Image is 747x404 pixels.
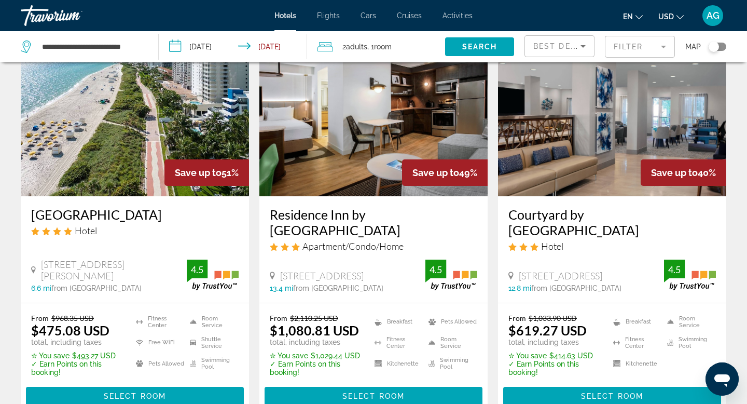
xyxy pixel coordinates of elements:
[31,314,49,322] span: From
[159,31,307,62] button: Check-in date: Oct 12, 2025 Check-out date: Oct 17, 2025
[369,356,423,371] li: Kitchenette
[623,9,643,24] button: Change language
[508,322,587,338] ins: $619.27 USD
[274,11,296,20] a: Hotels
[397,11,422,20] a: Cruises
[367,39,392,54] span: , 1
[175,167,222,178] span: Save up to
[26,389,244,401] a: Select Room
[270,322,359,338] ins: $1,080.81 USD
[423,314,477,329] li: Pets Allowed
[425,260,477,290] img: trustyou-badge.svg
[21,2,125,29] a: Travorium
[270,352,308,360] span: ✮ You save
[402,159,488,186] div: 49%
[51,284,142,292] span: from [GEOGRAPHIC_DATA]
[605,35,675,58] button: Filter
[503,389,721,401] a: Select Room
[445,37,514,56] button: Search
[412,167,459,178] span: Save up to
[369,314,423,329] li: Breakfast
[658,9,684,24] button: Change currency
[317,11,340,20] span: Flights
[21,30,249,196] img: Hotel image
[31,322,109,338] ins: $475.08 USD
[608,314,662,329] li: Breakfast
[685,39,701,54] span: Map
[508,338,600,346] p: total, including taxes
[270,240,477,252] div: 3 star Apartment
[75,225,97,236] span: Hotel
[608,335,662,351] li: Fitness Center
[508,360,600,376] p: ✓ Earn Points on this booking!
[185,314,239,329] li: Room Service
[187,260,239,290] img: trustyou-badge.svg
[270,360,362,376] p: ✓ Earn Points on this booking!
[307,31,445,62] button: Travelers: 2 adults, 0 children
[508,207,716,238] a: Courtyard by [GEOGRAPHIC_DATA]
[104,392,166,400] span: Select Room
[425,263,446,276] div: 4.5
[508,240,716,252] div: 3 star Hotel
[342,39,367,54] span: 2
[529,314,577,322] del: $1,033.90 USD
[699,5,726,26] button: User Menu
[31,360,123,376] p: ✓ Earn Points on this booking!
[361,11,376,20] a: Cars
[531,284,621,292] span: from [GEOGRAPHIC_DATA]
[51,314,94,322] del: $968.35 USD
[541,240,563,252] span: Hotel
[498,30,726,196] img: Hotel image
[131,356,185,371] li: Pets Allowed
[346,43,367,51] span: Adults
[508,314,526,322] span: From
[423,335,477,351] li: Room Service
[707,10,720,21] span: AG
[31,284,51,292] span: 6.6 mi
[662,314,716,329] li: Room Service
[533,40,586,52] mat-select: Sort by
[442,11,473,20] a: Activities
[280,270,364,281] span: [STREET_ADDRESS]
[662,335,716,351] li: Swimming Pool
[265,389,482,401] a: Select Room
[290,314,338,322] del: $2,110.25 USD
[651,167,698,178] span: Save up to
[664,260,716,290] img: trustyou-badge.svg
[508,284,531,292] span: 12.8 mi
[270,314,287,322] span: From
[270,284,293,292] span: 13.4 mi
[31,207,239,222] a: [GEOGRAPHIC_DATA]
[664,263,685,276] div: 4.5
[31,352,123,360] p: $493.27 USD
[31,225,239,236] div: 4 star Hotel
[641,159,726,186] div: 40%
[31,338,123,346] p: total, including taxes
[131,335,185,351] li: Free WiFi
[41,259,187,281] span: [STREET_ADDRESS][PERSON_NAME]
[423,356,477,371] li: Swimming Pool
[374,43,392,51] span: Room
[31,352,70,360] span: ✮ You save
[270,338,362,346] p: total, including taxes
[270,352,362,360] p: $1,029.44 USD
[581,392,643,400] span: Select Room
[293,284,383,292] span: from [GEOGRAPHIC_DATA]
[701,42,726,51] button: Toggle map
[302,240,404,252] span: Apartment/Condo/Home
[706,362,739,396] iframe: Button to launch messaging window
[608,356,662,371] li: Kitchenette
[369,335,423,351] li: Fitness Center
[185,356,239,371] li: Swimming Pool
[623,12,633,21] span: en
[508,352,600,360] p: $414.63 USD
[259,30,488,196] img: Hotel image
